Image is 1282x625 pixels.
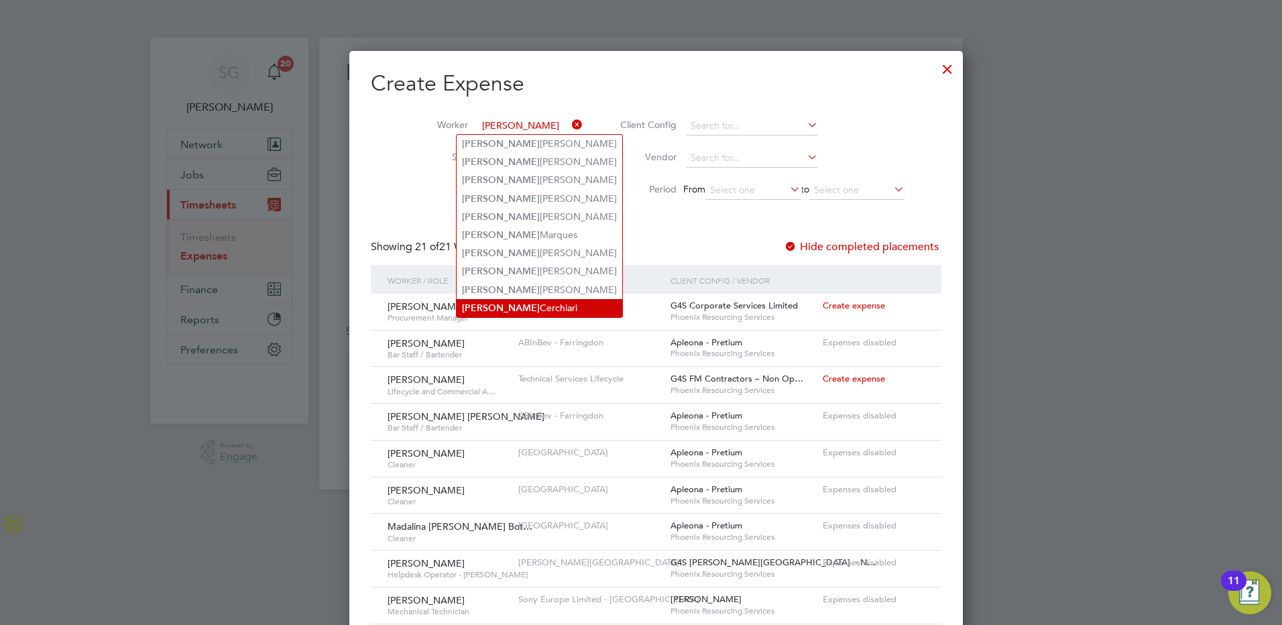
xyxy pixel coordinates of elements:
b: [PERSON_NAME] [462,193,540,205]
div: Worker / Role [384,265,515,296]
span: Cleaner [388,533,508,544]
span: Create expense [823,300,885,311]
button: Open Resource Center, 11 new notifications [1228,571,1271,614]
label: Client Config [616,119,677,131]
li: [PERSON_NAME] [457,281,622,299]
span: ABInBev - Farringdon [518,410,603,421]
span: Phoenix Resourcing Services [671,496,816,506]
span: [PERSON_NAME] [388,300,465,312]
input: Select one [705,181,801,200]
b: [PERSON_NAME] [462,229,540,241]
h2: Create Expense [371,70,941,98]
span: [PERSON_NAME] [388,374,465,386]
span: Helpdesk Operator - [PERSON_NAME] [388,569,508,580]
li: [PERSON_NAME] [457,135,622,153]
label: Vendor [616,151,677,163]
b: [PERSON_NAME] [462,302,540,314]
span: Phoenix Resourcing Services [671,569,816,579]
span: [PERSON_NAME] [PERSON_NAME] [388,410,544,422]
span: Phoenix Resourcing Services [671,606,816,616]
span: [PERSON_NAME] [388,484,465,496]
span: Phoenix Resourcing Services [671,385,816,396]
input: Search for... [477,117,583,135]
span: Expenses disabled [823,484,896,495]
span: Bar Staff / Bartender [388,422,508,433]
b: [PERSON_NAME] [462,284,540,296]
b: [PERSON_NAME] [462,138,540,150]
span: Phoenix Resourcing Services [671,422,816,433]
span: Expenses disabled [823,557,896,568]
span: Procurement Manager [388,312,508,323]
span: Apleona - Pretium [671,337,742,348]
span: [GEOGRAPHIC_DATA] [518,447,608,458]
span: Mechanical Technician [388,606,508,617]
span: Apleona - Pretium [671,410,742,421]
span: [PERSON_NAME] [388,557,465,569]
label: Worker [408,119,468,131]
span: Expenses disabled [823,593,896,605]
div: 11 [1228,581,1240,598]
span: Madalina [PERSON_NAME] Bot… [388,520,532,532]
span: [PERSON_NAME] [388,447,465,459]
span: Sony Europe Limited - [GEOGRAPHIC_DATA] [518,593,699,605]
span: [PERSON_NAME][GEOGRAPHIC_DATA] [518,557,679,568]
span: Lifecycle and Commercial A… [388,386,508,397]
b: [PERSON_NAME] [462,211,540,223]
span: Expenses disabled [823,520,896,531]
span: G4S Corporate Services Limited [671,300,798,311]
label: Hide completed placements [784,240,939,253]
label: Period [616,183,677,195]
li: Cerchiari [457,299,622,317]
span: G4S [PERSON_NAME][GEOGRAPHIC_DATA] – N… [671,557,876,568]
label: Site [408,151,468,163]
li: [PERSON_NAME] [457,153,622,171]
span: Apleona - Pretium [671,447,742,458]
span: Bar Staff / Bartender [388,349,508,360]
span: Expenses disabled [823,410,896,421]
li: [PERSON_NAME] [457,244,622,262]
span: Expenses disabled [823,447,896,458]
span: Cleaner [388,459,508,470]
span: Phoenix Resourcing Services [671,532,816,543]
span: G4S FM Contractors – Non Op… [671,373,803,384]
span: Phoenix Resourcing Services [671,459,816,469]
input: Select one [809,181,905,200]
input: Search for... [686,149,818,168]
input: Search for... [686,117,818,135]
span: Apleona - Pretium [671,520,742,531]
li: [PERSON_NAME] [457,190,622,208]
div: Client Config / Vendor [667,265,819,296]
span: [PERSON_NAME] [388,594,465,606]
b: [PERSON_NAME] [462,174,540,186]
span: Create expense [823,373,885,384]
span: [PERSON_NAME] [388,337,465,349]
li: [PERSON_NAME] [457,171,622,189]
span: Cleaner [388,496,508,507]
b: [PERSON_NAME] [462,156,540,168]
span: Phoenix Resourcing Services [671,348,816,359]
span: [GEOGRAPHIC_DATA] [518,484,608,495]
span: Expenses disabled [823,337,896,348]
li: [PERSON_NAME] [457,208,622,226]
span: ABInBev - Farringdon [518,337,603,348]
span: Phoenix Resourcing Services [671,312,816,323]
b: [PERSON_NAME] [462,247,540,259]
span: [GEOGRAPHIC_DATA] [518,520,608,531]
span: Technical Services Lifecycle [518,373,624,384]
span: 21 Workers [415,240,493,253]
span: 21 of [415,240,439,253]
li: [PERSON_NAME] [457,262,622,280]
li: Marques [457,226,622,244]
b: [PERSON_NAME] [462,266,540,277]
div: Showing [371,240,496,254]
li: From to [599,174,921,207]
span: [PERSON_NAME] [671,593,742,605]
span: Apleona - Pretium [671,484,742,495]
